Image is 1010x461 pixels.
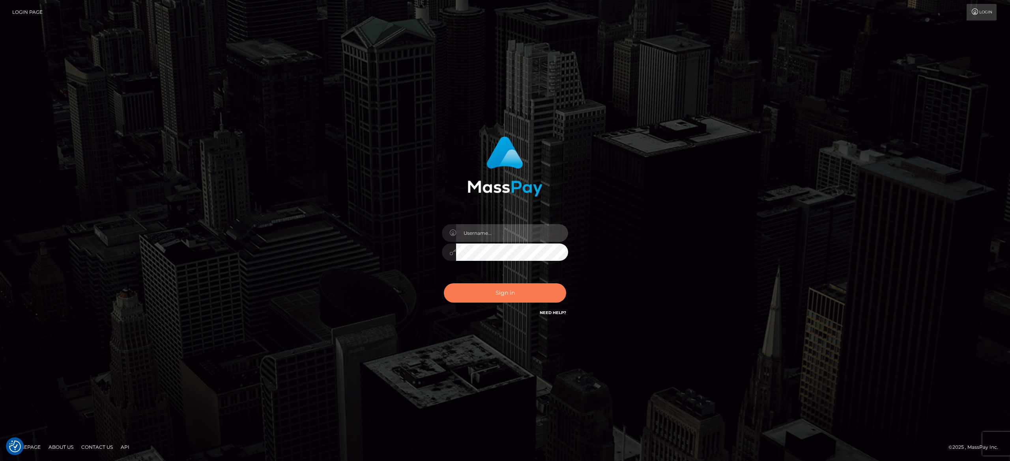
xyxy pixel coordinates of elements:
a: Need Help? [540,310,566,315]
img: Revisit consent button [9,441,21,452]
a: Login [967,4,997,20]
a: Login Page [12,4,43,20]
button: Consent Preferences [9,441,21,452]
a: API [118,441,133,453]
img: MassPay Login [468,136,542,197]
a: Homepage [9,441,44,453]
a: About Us [45,441,77,453]
button: Sign in [444,283,566,303]
a: Contact Us [78,441,116,453]
input: Username... [456,224,568,242]
div: © 2025 , MassPay Inc. [948,443,1004,452]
